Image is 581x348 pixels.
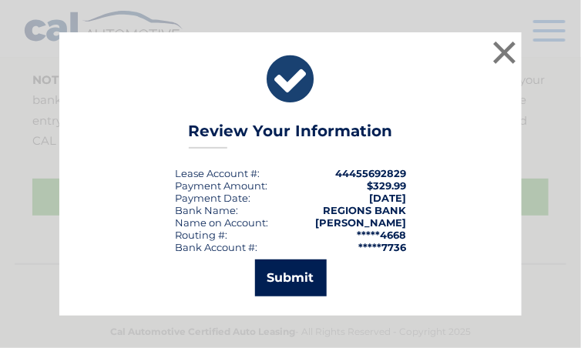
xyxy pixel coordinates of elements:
button: × [489,37,520,68]
span: Payment Date [175,192,248,204]
strong: 44455692829 [335,167,406,179]
button: Submit [255,259,327,296]
div: : [175,192,250,204]
strong: [PERSON_NAME] [315,216,406,229]
h3: Review Your Information [189,122,393,149]
div: Lease Account #: [175,167,260,179]
span: $329.99 [367,179,406,192]
strong: REGIONS BANK [323,204,406,216]
span: [DATE] [369,192,406,204]
div: Routing #: [175,229,227,241]
div: Bank Name: [175,204,238,216]
div: Payment Amount: [175,179,267,192]
div: Name on Account: [175,216,268,229]
div: Bank Account #: [175,241,257,253]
